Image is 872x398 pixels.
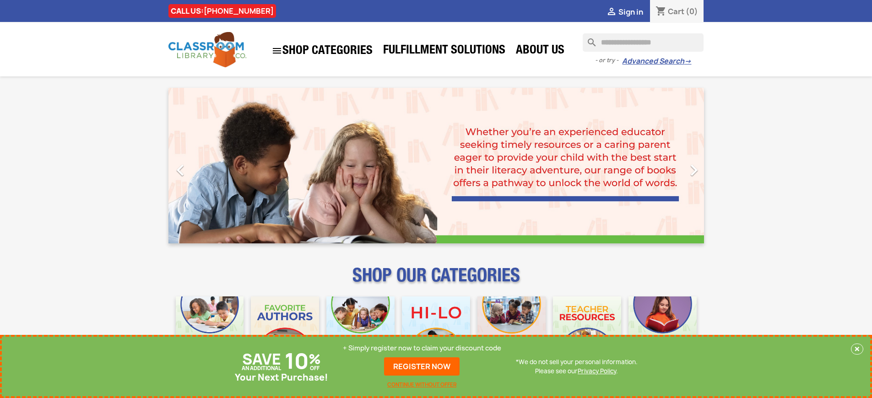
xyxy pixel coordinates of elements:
div: CALL US: [168,4,276,18]
a: [PHONE_NUMBER] [204,6,274,16]
i:  [606,7,617,18]
a: Fulfillment Solutions [379,42,510,60]
a:  Sign in [606,7,643,17]
i: search [583,33,594,44]
img: CLC_HiLo_Mobile.jpg [402,296,470,365]
span: → [684,57,691,66]
img: CLC_Phonics_And_Decodables_Mobile.jpg [326,296,395,365]
a: Next [623,88,704,243]
i: shopping_cart [655,6,666,17]
ul: Carousel container [168,88,704,243]
img: CLC_Teacher_Resources_Mobile.jpg [553,296,621,365]
img: CLC_Fiction_Nonfiction_Mobile.jpg [477,296,546,365]
img: Classroom Library Company [168,32,246,67]
img: CLC_Bulk_Mobile.jpg [176,296,244,365]
span: Sign in [618,7,643,17]
p: SHOP OUR CATEGORIES [168,273,704,289]
input: Search [583,33,704,52]
a: Advanced Search→ [622,57,691,66]
a: SHOP CATEGORIES [267,41,377,61]
span: Cart [668,6,684,16]
a: Previous [168,88,249,243]
img: CLC_Dyslexia_Mobile.jpg [628,296,697,365]
a: About Us [511,42,569,60]
i:  [682,159,705,182]
i:  [271,45,282,56]
span: (0) [686,6,698,16]
i:  [169,159,192,182]
img: CLC_Favorite_Authors_Mobile.jpg [251,296,319,365]
span: - or try - [595,56,622,65]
